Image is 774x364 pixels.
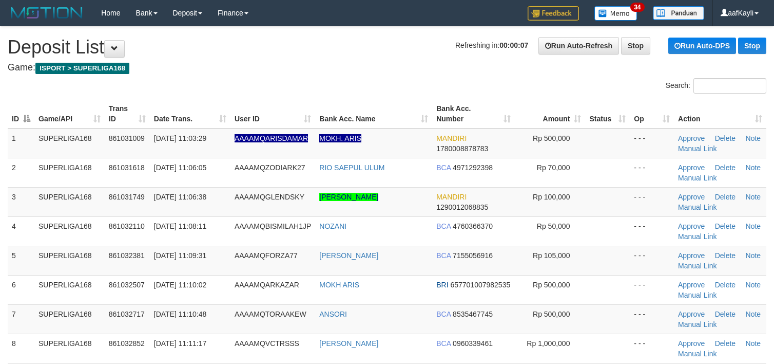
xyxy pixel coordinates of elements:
td: - - - [630,246,674,275]
span: [DATE] 11:06:05 [154,163,206,172]
td: - - - [630,158,674,187]
span: 34 [630,3,644,12]
span: BCA [436,222,451,230]
a: RIO SAEPUL ULUM [319,163,384,172]
a: Approve [678,339,705,348]
a: Delete [715,251,736,260]
span: AAAAMQGLENDSKY [235,193,304,201]
img: panduan.png [653,6,704,20]
span: Copy 0960339461 to clipboard [453,339,493,348]
th: ID: activate to sort column descending [8,99,34,129]
span: 861032110 [109,222,145,230]
td: 4 [8,216,34,246]
span: [DATE] 11:03:29 [154,134,206,142]
span: Rp 70,000 [537,163,570,172]
span: BCA [436,339,451,348]
span: 861031749 [109,193,145,201]
a: ANSORI [319,310,347,318]
a: Manual Link [678,350,717,358]
a: Stop [621,37,650,54]
a: Manual Link [678,232,717,241]
span: 861032507 [109,281,145,289]
span: Rp 500,000 [533,134,570,142]
span: Copy 657701007982535 to clipboard [450,281,510,289]
a: Approve [678,134,705,142]
a: MOKH ARIS [319,281,359,289]
span: [DATE] 11:09:31 [154,251,206,260]
span: MANDIRI [436,134,467,142]
th: Trans ID: activate to sort column ascending [105,99,150,129]
h4: Game: [8,63,766,73]
img: Button%20Memo.svg [594,6,637,21]
span: [DATE] 11:08:11 [154,222,206,230]
a: Approve [678,281,705,289]
a: Manual Link [678,174,717,182]
span: BRI [436,281,448,289]
span: AAAAMQZODIARK27 [235,163,305,172]
span: Rp 100,000 [533,193,570,201]
a: Note [746,193,761,201]
a: [PERSON_NAME] [319,193,378,201]
span: Copy 8535467745 to clipboard [453,310,493,318]
span: 861032381 [109,251,145,260]
a: Stop [738,38,766,54]
a: Manual Link [678,320,717,329]
span: Rp 50,000 [537,222,570,230]
a: NOZANI [319,222,346,230]
img: Feedback.jpg [528,6,579,21]
span: AAAAMQTORAAKEW [235,310,306,318]
span: BCA [436,251,451,260]
a: Delete [715,163,736,172]
label: Search: [666,78,766,94]
a: Note [746,251,761,260]
span: Copy 1780008878783 to clipboard [436,144,488,153]
span: [DATE] 11:10:02 [154,281,206,289]
a: Run Auto-DPS [668,38,736,54]
a: Note [746,134,761,142]
a: Note [746,310,761,318]
span: Copy 4760366370 to clipboard [453,222,493,230]
a: Approve [678,251,705,260]
a: Note [746,163,761,172]
a: Approve [678,310,705,318]
a: [PERSON_NAME] [319,339,378,348]
td: - - - [630,129,674,158]
span: AAAAMQARKAZAR [235,281,299,289]
span: 861032852 [109,339,145,348]
th: Bank Acc. Number: activate to sort column ascending [432,99,515,129]
span: AAAAMQFORZA77 [235,251,298,260]
td: SUPERLIGA168 [34,246,105,275]
span: 861031618 [109,163,145,172]
td: - - - [630,187,674,216]
td: SUPERLIGA168 [34,158,105,187]
th: User ID: activate to sort column ascending [230,99,315,129]
td: 3 [8,187,34,216]
span: [DATE] 11:11:17 [154,339,206,348]
img: MOTION_logo.png [8,5,86,21]
td: 7 [8,304,34,334]
span: AAAAMQBISMILAH1JP [235,222,311,230]
span: Copy 1290012068835 to clipboard [436,203,488,211]
td: SUPERLIGA168 [34,216,105,246]
th: Status: activate to sort column ascending [585,99,630,129]
span: ISPORT > SUPERLIGA168 [35,63,129,74]
span: Rp 500,000 [533,281,570,289]
td: SUPERLIGA168 [34,334,105,363]
span: [DATE] 11:10:48 [154,310,206,318]
a: Approve [678,193,705,201]
a: Manual Link [678,262,717,270]
a: Delete [715,281,736,289]
th: Op: activate to sort column ascending [630,99,674,129]
td: SUPERLIGA168 [34,187,105,216]
span: BCA [436,163,451,172]
a: Manual Link [678,291,717,299]
td: 6 [8,275,34,304]
td: SUPERLIGA168 [34,275,105,304]
td: SUPERLIGA168 [34,304,105,334]
span: 861031009 [109,134,145,142]
input: Search: [693,78,766,94]
a: Delete [715,339,736,348]
th: Bank Acc. Name: activate to sort column ascending [315,99,432,129]
span: [DATE] 11:06:38 [154,193,206,201]
a: MOKH. ARIS [319,134,361,142]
